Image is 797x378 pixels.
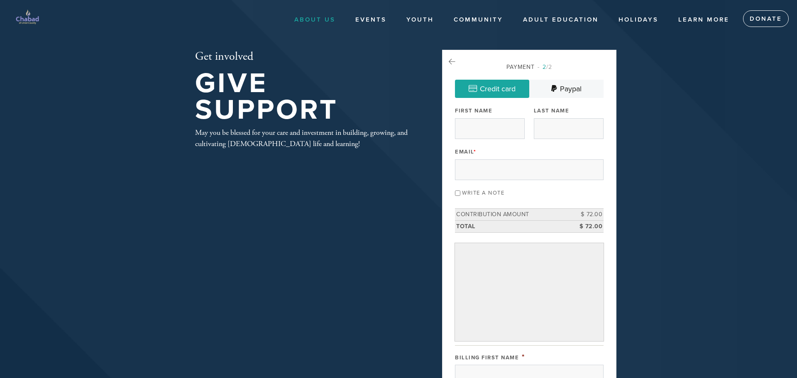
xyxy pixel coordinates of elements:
a: Learn More [672,12,736,28]
a: Events [349,12,393,28]
label: Write a note [462,190,504,196]
a: Youth [400,12,440,28]
a: About Us [288,12,342,28]
a: Credit card [455,80,529,98]
span: This field is required. [474,149,477,155]
a: Donate [743,10,789,27]
td: $ 72.00 [566,209,604,221]
td: Total [455,220,566,232]
a: Holidays [612,12,665,28]
span: This field is required. [522,352,525,361]
h2: Get involved [195,50,415,64]
a: Community [447,12,509,28]
label: Last Name [534,107,570,115]
td: Contribution Amount [455,209,566,221]
label: Email [455,148,476,156]
label: Billing First Name [455,354,519,361]
a: Paypal [529,80,604,98]
div: Payment [455,63,604,71]
div: May you be blessed for your care and investment in building, growing, and cultivating [DEMOGRAPHI... [195,127,415,149]
iframe: Secure payment input frame [457,245,602,339]
td: $ 72.00 [566,220,604,232]
span: /2 [538,63,552,71]
a: Adult Education [517,12,605,28]
h1: Give Support [195,70,415,124]
span: 2 [543,63,546,71]
img: chabad%20logo%20%283000%20x%203000%20px%29%20%282%29.png [12,4,42,34]
label: First Name [455,107,492,115]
